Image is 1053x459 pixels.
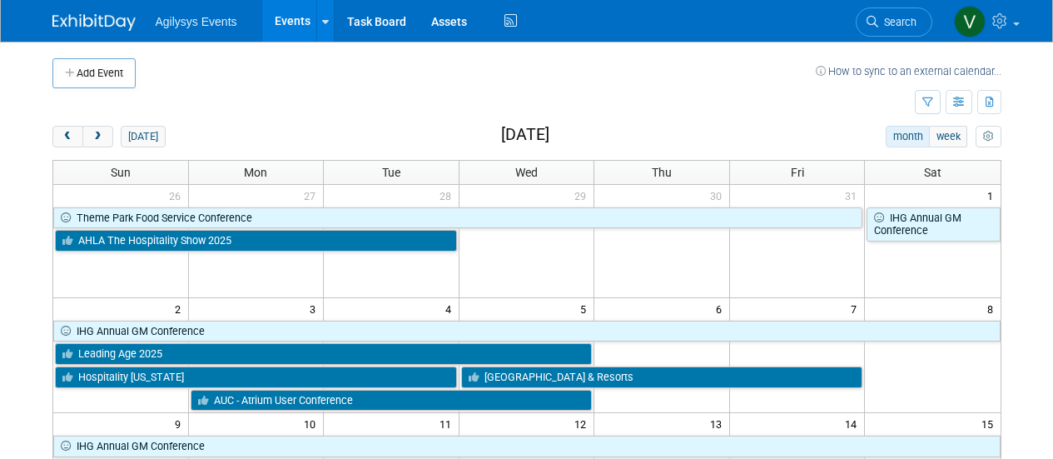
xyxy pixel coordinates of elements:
a: IHG Annual GM Conference [867,207,1000,242]
a: [GEOGRAPHIC_DATA] & Resorts [461,367,863,388]
img: Vaitiare Munoz [954,6,986,37]
span: 12 [573,413,594,434]
i: Personalize Calendar [983,132,994,142]
span: 30 [708,185,729,206]
span: 1 [986,185,1001,206]
span: Tue [382,166,400,179]
a: AHLA The Hospitality Show 2025 [55,230,457,252]
button: next [82,126,113,147]
span: 4 [444,298,459,319]
span: Sat [924,166,941,179]
span: 28 [438,185,459,206]
span: 3 [308,298,323,319]
span: 2 [173,298,188,319]
span: 9 [173,413,188,434]
button: week [929,126,967,147]
button: Add Event [52,58,136,88]
a: AUC - Atrium User Conference [191,390,593,412]
a: IHG Annual GM Conference [53,436,1001,457]
span: Search [878,16,916,28]
span: 27 [302,185,323,206]
a: Hospitality [US_STATE] [55,367,457,388]
span: 29 [573,185,594,206]
span: Agilysys Events [156,15,237,28]
span: Fri [791,166,804,179]
button: [DATE] [121,126,165,147]
h2: [DATE] [501,126,549,144]
span: 5 [579,298,594,319]
button: myCustomButton [976,126,1001,147]
span: 7 [849,298,864,319]
span: 15 [980,413,1001,434]
span: Mon [244,166,267,179]
a: Theme Park Food Service Conference [53,207,863,229]
button: month [886,126,930,147]
span: 6 [714,298,729,319]
span: 14 [843,413,864,434]
a: How to sync to an external calendar... [816,65,1001,77]
span: 10 [302,413,323,434]
button: prev [52,126,83,147]
span: 13 [708,413,729,434]
a: IHG Annual GM Conference [53,321,1001,342]
span: Sun [111,166,131,179]
span: Wed [515,166,538,179]
span: 26 [167,185,188,206]
span: 31 [843,185,864,206]
span: 11 [438,413,459,434]
img: ExhibitDay [52,14,136,31]
span: 8 [986,298,1001,319]
a: Leading Age 2025 [55,343,593,365]
a: Search [856,7,932,37]
span: Thu [652,166,672,179]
